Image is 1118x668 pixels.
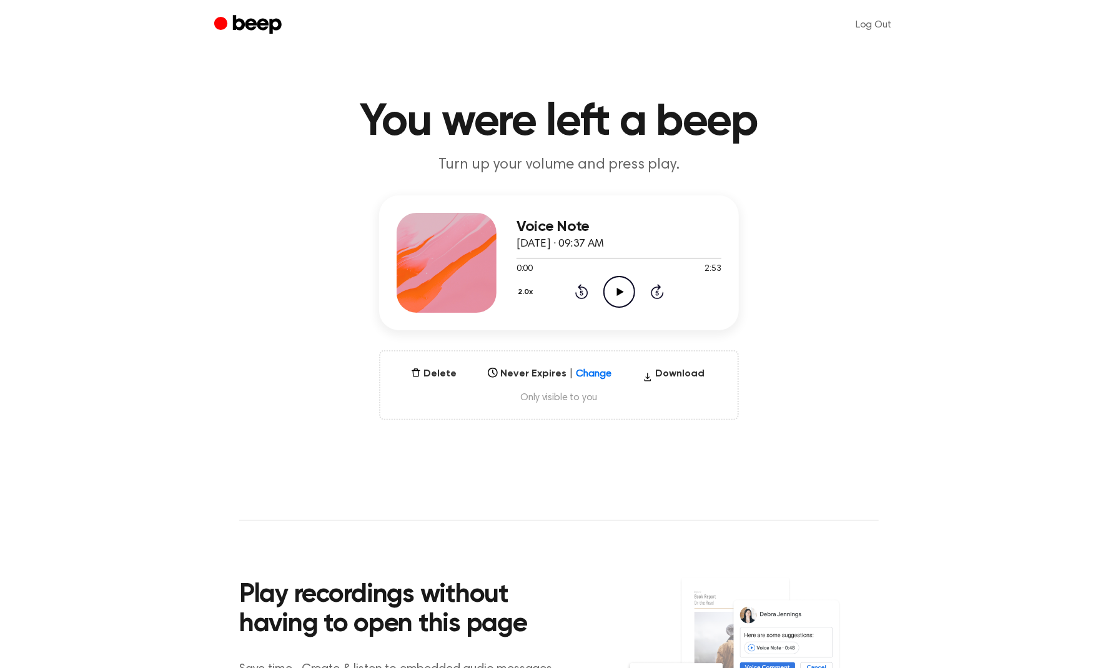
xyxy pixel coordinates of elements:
a: Log Out [843,10,904,40]
h2: Play recordings without having to open this page [239,581,576,640]
button: Delete [406,366,462,381]
span: 2:53 [705,263,721,276]
span: 0:00 [517,263,533,276]
span: Only visible to you [395,391,723,404]
a: Beep [214,13,285,37]
button: Download [638,366,710,386]
button: 2.0x [517,282,538,303]
span: [DATE] · 09:37 AM [517,238,604,250]
h3: Voice Note [517,219,721,235]
h1: You were left a beep [239,100,879,145]
p: Turn up your volume and press play. [319,155,799,175]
